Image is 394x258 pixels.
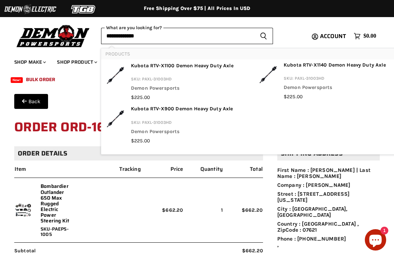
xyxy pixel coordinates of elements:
[9,52,374,87] ul: Main menu
[41,183,73,223] a: Bombardier Outlander 650 Max Rugged Electric Power Steering Kit
[183,166,223,178] th: Quantity
[41,226,73,237] span: SKU-PAEPS-1005
[277,182,380,188] li: Company : [PERSON_NAME]
[350,31,380,41] a: $0.00
[9,55,50,69] a: Shop Make
[14,146,263,161] h2: Order details
[277,206,380,218] li: City : [GEOGRAPHIC_DATA], [GEOGRAPHIC_DATA]
[105,105,249,144] a: Kubota RTV-X900 Demon Heavy Duty Axle Kubota RTV-X900 Demon Heavy Duty Axle SKU: PAXL-31003HD Dem...
[119,166,144,178] th: Tracking
[162,207,183,213] span: $662.20
[223,166,263,178] th: Total
[14,166,119,178] th: Item
[143,166,183,178] th: Price
[131,128,233,137] p: Demon Powersports
[4,2,57,16] img: Demon Electric Logo 2
[14,94,48,109] button: Back
[101,103,254,147] li: products: Kubota RTV-X900 Demon Heavy Duty Axle
[101,59,254,104] li: products: Kubota RTV-X1100 Demon Heavy Duty Axle
[105,105,125,132] img: Kubota RTV-X900 Demon Heavy Duty Axle
[258,62,278,88] img: Kubota RTV-X1140 Demon Heavy Duty Axle
[242,207,263,213] span: $662.20
[57,2,110,16] img: TGB Logo 2
[277,221,380,233] li: Country : [GEOGRAPHIC_DATA] , ZipCode : 07621
[277,167,380,248] ul: ,
[277,191,380,204] li: Street : [STREET_ADDRESS][US_STATE]
[277,236,380,242] li: Phone : [PHONE_NUMBER]
[284,94,303,100] span: $225.00
[363,33,376,40] span: $0.00
[101,28,254,44] input: When autocomplete results are available use up and down arrows to review and enter to select
[131,62,233,72] p: Kubota RTV-X1100 Demon Heavy Duty Axle
[284,84,386,93] p: Demon Powersports
[131,138,150,144] span: $225.00
[284,62,386,71] p: Kubota RTV-X1140 Demon Heavy Duty Axle
[317,33,350,40] a: Account
[105,62,249,101] a: Kubota RTV-X1100 Demon Heavy Duty Axle Kubota RTV-X1100 Demon Heavy Duty Axle SKU: PAXL-31003HD D...
[11,77,23,83] span: New!
[52,55,101,69] a: Shop Product
[101,28,273,44] form: Product
[254,28,273,44] button: Search
[284,75,386,84] p: SKU: PAXL-31003HD
[242,248,263,254] span: $662.20
[14,201,32,219] img: Bombardier Outlander 650 Max Rugged Electric Power Steering Kit - SKU-PAEPS-1005
[14,23,92,48] img: Demon Powersports
[277,167,380,180] li: First Name : [PERSON_NAME] | Last Name : [PERSON_NAME]
[320,32,346,41] span: Account
[131,75,233,85] p: SKU: PAXL-31003HD
[363,229,388,252] inbox-online-store-chat: Shopify online store chat
[131,119,233,128] p: SKU: PAXL-31003HD
[105,62,125,89] img: Kubota RTV-X1100 Demon Heavy Duty Axle
[131,94,150,100] span: $225.00
[183,178,223,243] td: 1
[131,105,233,115] p: Kubota RTV-X900 Demon Heavy Duty Axle
[131,85,233,94] p: Demon Powersports
[21,72,61,87] a: Bulk Order
[14,116,380,139] h1: Order ORD-16008-15983-T1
